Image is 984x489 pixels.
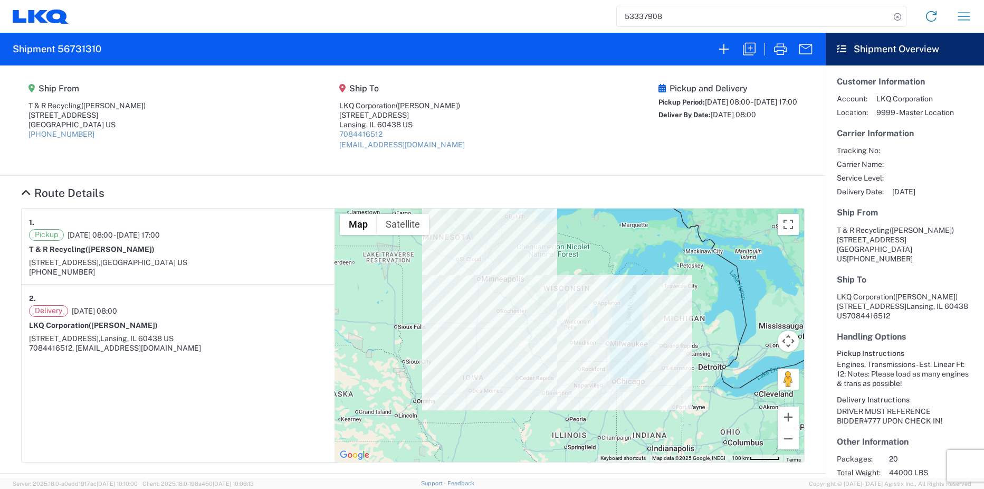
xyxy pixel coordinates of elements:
span: ([PERSON_NAME]) [396,101,460,110]
span: 44000 LBS [889,468,979,477]
a: Support [421,480,447,486]
div: DRIVER MUST REFERENCE BIDDER#777 UPON CHECK IN! [837,407,973,426]
h5: Ship From [28,83,146,93]
strong: LKQ Corporation [29,321,158,330]
span: Server: 2025.18.0-a0edd1917ac [13,481,138,487]
a: 7084416512 [339,130,383,138]
a: Hide Details [21,186,104,200]
span: [GEOGRAPHIC_DATA] US [100,258,187,267]
span: Deliver By Date: [658,111,711,119]
span: LKQ Corporation [STREET_ADDRESS] [837,293,958,311]
span: Service Level: [837,173,884,183]
div: 7084416512, [EMAIL_ADDRESS][DOMAIN_NAME] [29,343,327,353]
header: Shipment Overview [826,33,984,65]
address: Lansing, IL 60438 US [837,292,973,321]
div: [STREET_ADDRESS] [339,110,465,120]
h5: Carrier Information [837,128,973,138]
h6: Delivery Instructions [837,396,973,405]
span: T & R Recycling [837,226,890,234]
span: Copyright © [DATE]-[DATE] Agistix Inc., All Rights Reserved [809,479,971,488]
span: [DATE] 08:00 [72,306,117,316]
h5: Ship From [837,208,973,218]
span: Pickup [29,229,64,241]
button: Map camera controls [778,331,799,352]
button: Show satellite imagery [377,214,429,235]
button: Drag Pegman onto the map to open Street View [778,369,799,390]
span: ([PERSON_NAME]) [89,321,158,330]
span: 20 [889,454,979,464]
h2: Shipment 56731310 [13,43,101,55]
span: Total Weight: [837,468,881,477]
span: [STREET_ADDRESS] [837,236,906,244]
span: [DATE] 08:00 [711,110,756,119]
span: Pickup Period: [658,98,705,106]
span: Lansing, IL 60438 US [100,334,174,343]
button: Toggle fullscreen view [778,214,799,235]
h5: Ship To [837,275,973,285]
div: Lansing, IL 60438 US [339,120,465,129]
a: Terms [786,457,801,463]
h6: Pickup Instructions [837,349,973,358]
span: ([PERSON_NAME]) [85,245,155,253]
span: Account: [837,94,868,104]
strong: 2. [29,292,36,305]
a: Open this area in Google Maps (opens a new window) [337,448,372,462]
button: Show street map [340,214,377,235]
input: Shipment, tracking or reference number [617,6,890,26]
button: Zoom out [778,428,799,449]
span: [STREET_ADDRESS], [29,334,100,343]
span: 7084416512 [847,312,890,320]
div: Engines, Transmissions - Est. Linear Ft: 12; Notes: Please load as many engines & trans as possible! [837,360,973,388]
div: LKQ Corporation [339,101,465,110]
strong: T & R Recycling [29,245,155,253]
h5: Customer Information [837,77,973,87]
span: Tracking No: [837,146,884,155]
span: [DATE] 10:10:00 [97,481,138,487]
button: Map Scale: 100 km per 53 pixels [729,455,783,462]
h5: Handling Options [837,332,973,342]
a: Feedback [447,480,474,486]
span: [DATE] 08:00 - [DATE] 17:00 [705,98,797,106]
address: [GEOGRAPHIC_DATA] US [837,225,973,264]
span: Delivery Date: [837,187,884,196]
button: Keyboard shortcuts [600,455,646,462]
h5: Other Information [837,437,973,447]
h5: Ship To [339,83,465,93]
span: LKQ Corporation [876,94,954,104]
div: T & R Recycling [28,101,146,110]
span: [PHONE_NUMBER] [847,255,913,263]
a: [EMAIL_ADDRESS][DOMAIN_NAME] [339,140,465,149]
span: [DATE] [892,187,915,196]
span: ([PERSON_NAME]) [893,293,958,301]
span: Delivery [29,305,68,317]
span: [DATE] 08:00 - [DATE] 17:00 [68,230,160,240]
span: Packages: [837,454,881,464]
span: ([PERSON_NAME]) [890,226,954,234]
span: [STREET_ADDRESS], [29,258,100,267]
span: 9999 - Master Location [876,108,954,117]
button: Zoom in [778,407,799,428]
div: [PHONE_NUMBER] [29,267,327,277]
div: [GEOGRAPHIC_DATA] US [28,120,146,129]
span: Carrier Name: [837,159,884,169]
span: Client: 2025.18.0-198a450 [142,481,254,487]
span: [DATE] 10:06:13 [213,481,254,487]
div: [STREET_ADDRESS] [28,110,146,120]
span: Location: [837,108,868,117]
strong: 1. [29,216,34,229]
h5: Pickup and Delivery [658,83,797,93]
span: Map data ©2025 Google, INEGI [652,455,725,461]
span: 100 km [732,455,750,461]
img: Google [337,448,372,462]
a: [PHONE_NUMBER] [28,130,94,138]
span: ([PERSON_NAME]) [81,101,146,110]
